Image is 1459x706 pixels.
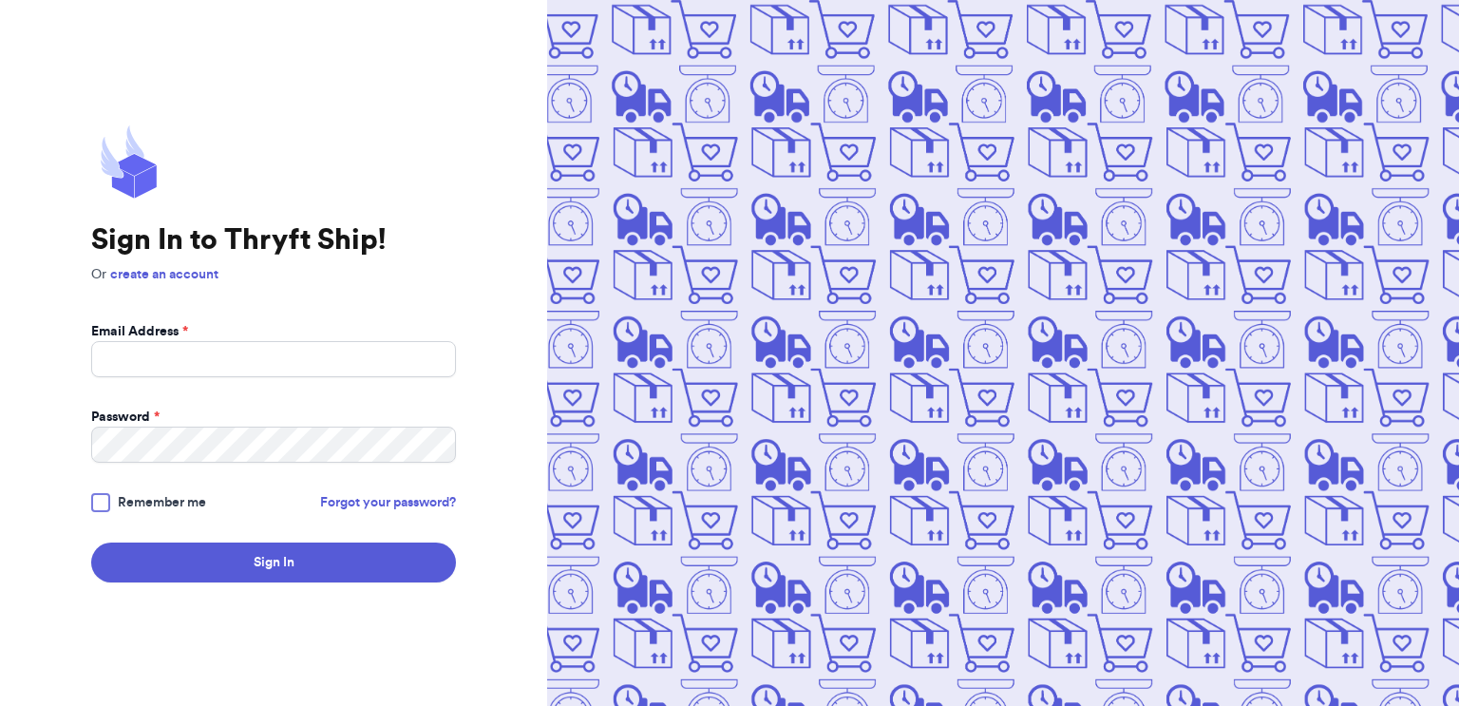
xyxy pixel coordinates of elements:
[118,493,206,512] span: Remember me
[91,408,160,427] label: Password
[91,223,456,258] h1: Sign In to Thryft Ship!
[91,322,188,341] label: Email Address
[320,493,456,512] a: Forgot your password?
[110,268,218,281] a: create an account
[91,543,456,582] button: Sign In
[91,265,456,284] p: Or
